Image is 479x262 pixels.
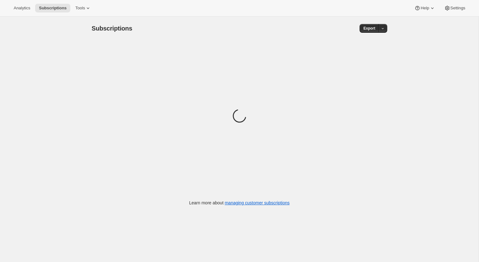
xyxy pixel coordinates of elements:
[440,4,469,12] button: Settings
[363,26,375,31] span: Export
[411,4,439,12] button: Help
[450,6,465,11] span: Settings
[10,4,34,12] button: Analytics
[92,25,133,32] span: Subscriptions
[72,4,95,12] button: Tools
[421,6,429,11] span: Help
[39,6,67,11] span: Subscriptions
[189,200,290,206] p: Learn more about
[75,6,85,11] span: Tools
[35,4,70,12] button: Subscriptions
[360,24,379,33] button: Export
[14,6,30,11] span: Analytics
[225,200,290,205] a: managing customer subscriptions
